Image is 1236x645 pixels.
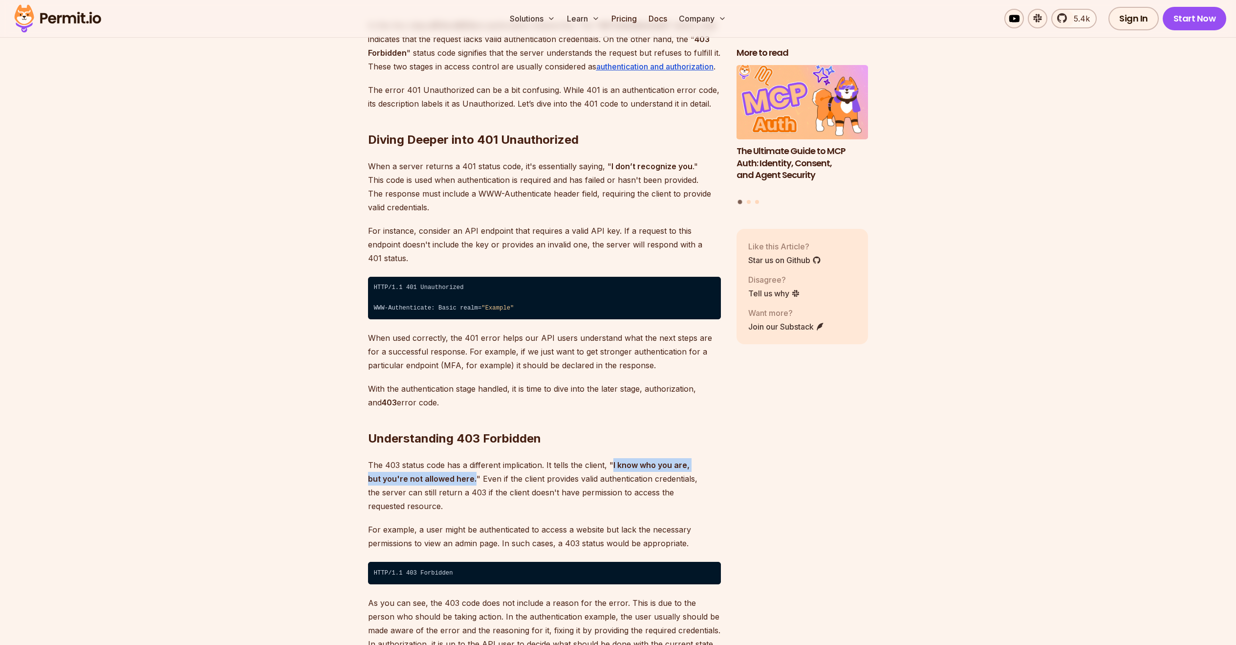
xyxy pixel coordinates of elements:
[675,9,730,28] button: Company
[748,240,821,252] p: Like this Article?
[596,62,714,71] a: authentication and authorization
[748,254,821,266] a: Star us on Github
[738,200,742,204] button: Go to slide 1
[748,320,824,332] a: Join our Substack
[368,224,721,265] p: For instance, consider an API endpoint that requires a valid API key. If a request to this endpoi...
[10,2,106,35] img: Permit logo
[1108,7,1159,30] a: Sign In
[747,200,751,203] button: Go to slide 2
[737,65,868,139] img: The Ultimate Guide to MCP Auth: Identity, Consent, and Agent Security
[368,458,721,513] p: The 403 status code has a different implication. It tells the client, " " Even if the client prov...
[748,287,800,299] a: Tell us why
[506,9,559,28] button: Solutions
[368,382,721,409] p: With the authentication stage handled, it is time to dive into the later stage, authorization, an...
[611,161,693,171] strong: I don’t recognize you
[737,47,868,59] h2: More to read
[748,273,800,285] p: Disagree?
[368,83,721,111] p: The error 401 Unauthorized can be a bit confusing. While 401 is an authentication error code, its...
[368,277,721,320] code: HTTP/1.1 401 Unauthorized ⁠ WWW-Authenticate: Basic realm=
[368,159,721,214] p: When a server returns a 401 status code, it's essentially saying, " ." This code is used when aut...
[368,392,721,446] h2: Understanding 403 Forbidden
[755,200,759,203] button: Go to slide 3
[368,523,721,550] p: For example, a user might be authenticated to access a website but lack the necessary permissions...
[368,331,721,372] p: When used correctly, the 401 error helps our API users understand what the next steps are for a s...
[1163,7,1227,30] a: Start Now
[737,65,868,205] div: Posts
[737,65,868,194] a: The Ultimate Guide to MCP Auth: Identity, Consent, and Agent SecurityThe Ultimate Guide to MCP Au...
[645,9,671,28] a: Docs
[737,65,868,194] li: 1 of 3
[748,307,824,318] p: Want more?
[1068,13,1090,24] span: 5.4k
[368,19,721,73] p: In the 4xx class, and are particularly noteworthy. The " " status code indicates that the request...
[368,34,710,58] strong: 403 Forbidden
[481,305,514,311] span: "Example"
[1051,9,1097,28] a: 5.4k
[368,562,721,584] code: HTTP/1.1 403 Forbidden
[737,145,868,181] h3: The Ultimate Guide to MCP Auth: Identity, Consent, and Agent Security
[563,9,604,28] button: Learn
[382,398,397,407] strong: 403
[368,93,721,148] h2: Diving Deeper into 401 Unauthorized
[607,9,641,28] a: Pricing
